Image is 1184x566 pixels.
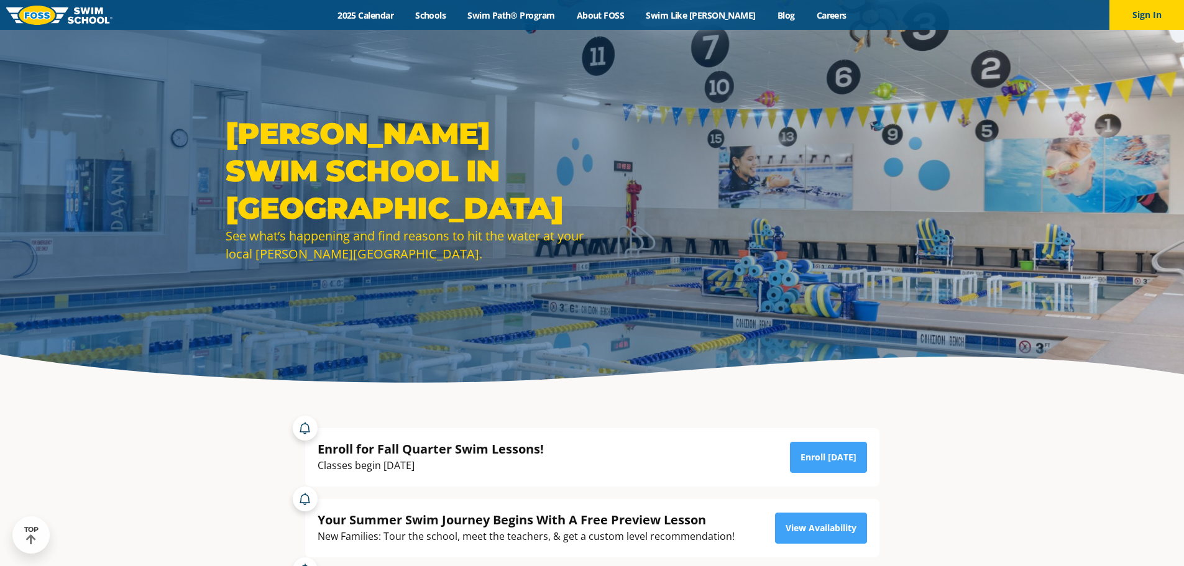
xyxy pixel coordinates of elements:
a: About FOSS [566,9,635,21]
div: Enroll for Fall Quarter Swim Lessons! [318,440,544,457]
div: Your Summer Swim Journey Begins With A Free Preview Lesson [318,511,735,528]
a: 2025 Calendar [327,9,405,21]
a: Swim Like [PERSON_NAME] [635,9,767,21]
a: Enroll [DATE] [790,442,867,473]
img: FOSS Swim School Logo [6,6,112,25]
a: Schools [405,9,457,21]
div: New Families: Tour the school, meet the teachers, & get a custom level recommendation! [318,528,735,545]
div: TOP [24,526,39,545]
a: Blog [766,9,805,21]
a: View Availability [775,513,867,544]
a: Swim Path® Program [457,9,566,21]
h1: [PERSON_NAME] Swim School in [GEOGRAPHIC_DATA] [226,115,586,227]
div: Classes begin [DATE] [318,457,544,474]
div: See what’s happening and find reasons to hit the water at your local [PERSON_NAME][GEOGRAPHIC_DATA]. [226,227,586,263]
a: Careers [805,9,857,21]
